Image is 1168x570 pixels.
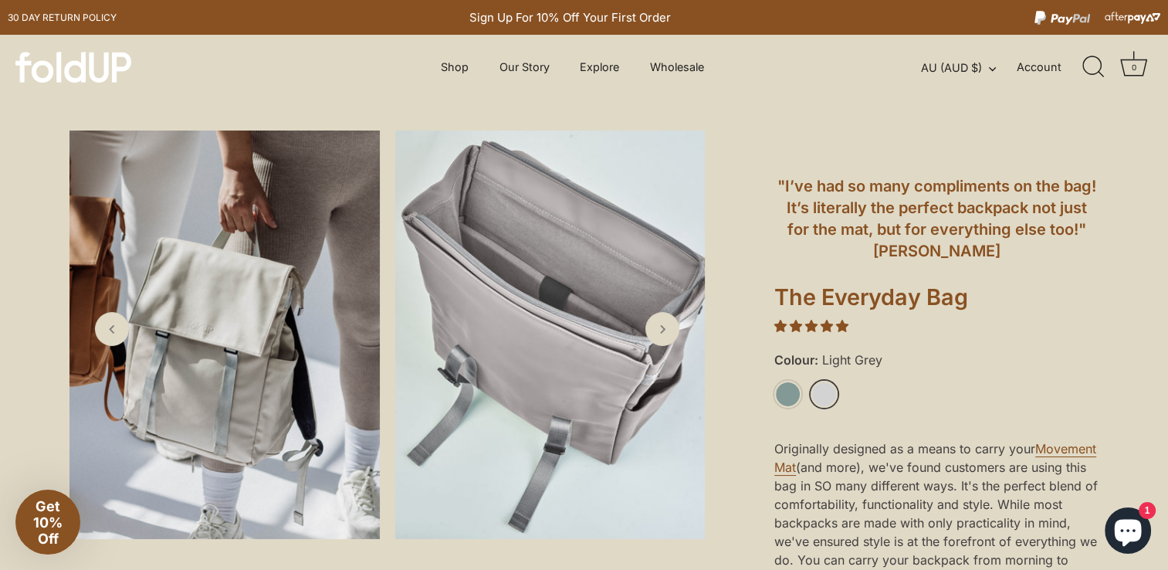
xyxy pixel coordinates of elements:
[1126,59,1142,75] div: 0
[486,53,563,82] a: Our Story
[33,498,63,547] span: Get 10% Off
[8,8,117,27] a: 30 day Return policy
[1017,58,1088,76] a: Account
[15,490,80,555] div: Get 10% Off
[95,312,129,346] a: Previous slide
[1100,507,1156,558] inbox-online-store-chat: Shopify online store chat
[69,131,380,539] img: Light Grey Everyday Bag
[811,381,838,408] a: Light Grey
[774,283,1099,317] h1: The Everyday Bag
[403,53,742,82] div: Primary navigation
[567,53,633,82] a: Explore
[395,131,706,539] img: Light Grey Everyday Bag
[645,312,679,346] a: Next slide
[921,61,1013,75] button: AU (AUD $)
[774,175,1099,262] h6: "I’ve had so many compliments on the bag! It’s literally the perfect backpack not just for the ma...
[818,353,882,368] span: Light Grey
[1117,50,1151,84] a: Cart
[636,53,717,82] a: Wholesale
[1077,50,1111,84] a: Search
[428,53,482,82] a: Shop
[774,318,848,334] span: 4.97 stars
[774,353,1099,368] label: Colour:
[774,381,801,408] a: Sage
